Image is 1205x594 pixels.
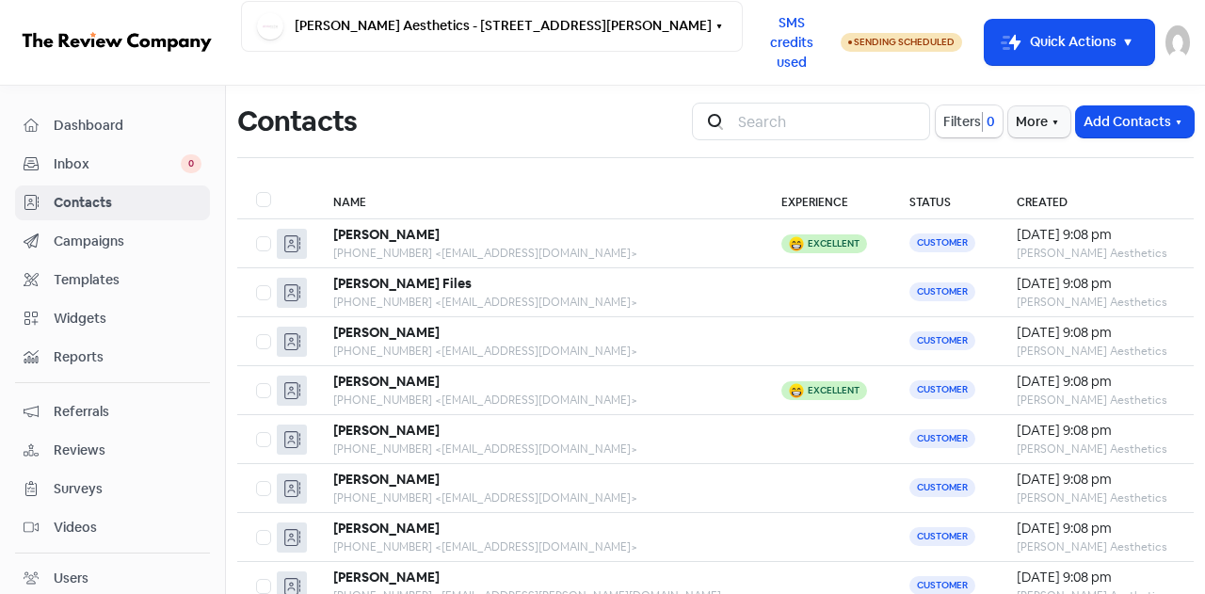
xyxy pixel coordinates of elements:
b: [PERSON_NAME] [333,324,440,341]
a: Widgets [15,301,210,336]
div: [PERSON_NAME] Aesthetics [1017,294,1175,311]
button: Filters0 [936,105,1003,137]
div: [PERSON_NAME] Aesthetics [1017,441,1175,458]
span: 0 [181,154,201,173]
span: Contacts [54,193,201,213]
div: Users [54,569,88,588]
div: [PHONE_NUMBER] <[EMAIL_ADDRESS][DOMAIN_NAME]> [333,245,745,262]
div: [DATE] 9:08 pm [1017,519,1175,538]
button: Add Contacts [1076,106,1194,137]
span: Customer [909,282,975,301]
div: [DATE] 9:08 pm [1017,274,1175,294]
span: Customer [909,478,975,497]
img: User [1165,25,1190,59]
span: 0 [983,112,995,132]
h1: Contacts [237,91,357,152]
span: Customer [909,380,975,399]
div: [DATE] 9:08 pm [1017,421,1175,441]
button: [PERSON_NAME] Aesthetics - [STREET_ADDRESS][PERSON_NAME] [241,1,743,52]
span: Videos [54,518,201,538]
span: Customer [909,331,975,350]
a: Inbox 0 [15,147,210,182]
th: Created [998,181,1194,219]
div: [DATE] 9:08 pm [1017,323,1175,343]
span: Customer [909,233,975,252]
a: Dashboard [15,108,210,143]
div: [PHONE_NUMBER] <[EMAIL_ADDRESS][DOMAIN_NAME]> [333,490,745,506]
span: Customer [909,527,975,546]
th: Status [891,181,998,219]
div: Excellent [808,386,860,395]
span: Filters [943,112,981,132]
span: Referrals [54,402,201,422]
div: [PERSON_NAME] Aesthetics [1017,343,1175,360]
a: Contacts [15,185,210,220]
span: Campaigns [54,232,201,251]
span: SMS credits used [759,13,825,72]
a: Reviews [15,433,210,468]
div: [PHONE_NUMBER] <[EMAIL_ADDRESS][DOMAIN_NAME]> [333,538,745,555]
div: [PHONE_NUMBER] <[EMAIL_ADDRESS][DOMAIN_NAME]> [333,343,745,360]
div: [PERSON_NAME] Aesthetics [1017,392,1175,409]
input: Search [727,103,930,140]
a: Surveys [15,472,210,506]
b: [PERSON_NAME] [333,520,440,537]
div: [PHONE_NUMBER] <[EMAIL_ADDRESS][DOMAIN_NAME]> [333,441,745,458]
span: Customer [909,429,975,448]
a: Campaigns [15,224,210,259]
th: Name [314,181,763,219]
button: More [1008,106,1070,137]
th: Experience [763,181,891,219]
span: Surveys [54,479,201,499]
div: [DATE] 9:08 pm [1017,372,1175,392]
div: [DATE] 9:08 pm [1017,470,1175,490]
b: [PERSON_NAME] Files [333,275,472,292]
b: [PERSON_NAME] [333,226,440,243]
span: Inbox [54,154,181,174]
b: [PERSON_NAME] [333,569,440,586]
div: [PHONE_NUMBER] <[EMAIL_ADDRESS][DOMAIN_NAME]> [333,294,745,311]
div: [PHONE_NUMBER] <[EMAIL_ADDRESS][DOMAIN_NAME]> [333,392,745,409]
div: [DATE] 9:08 pm [1017,225,1175,245]
div: [PERSON_NAME] Aesthetics [1017,490,1175,506]
b: [PERSON_NAME] [333,373,440,390]
div: Excellent [808,239,860,249]
a: Reports [15,340,210,375]
a: Videos [15,510,210,545]
span: Reviews [54,441,201,460]
b: [PERSON_NAME] [333,422,440,439]
div: [PERSON_NAME] Aesthetics [1017,245,1175,262]
a: SMS credits used [743,31,841,51]
div: [DATE] 9:08 pm [1017,568,1175,587]
b: [PERSON_NAME] [333,471,440,488]
span: Sending Scheduled [854,36,955,48]
span: Templates [54,270,201,290]
span: Reports [54,347,201,367]
span: Dashboard [54,116,201,136]
a: Templates [15,263,210,297]
button: Quick Actions [985,20,1154,65]
span: Widgets [54,309,201,329]
div: [PERSON_NAME] Aesthetics [1017,538,1175,555]
a: Sending Scheduled [841,31,962,54]
a: Referrals [15,394,210,429]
